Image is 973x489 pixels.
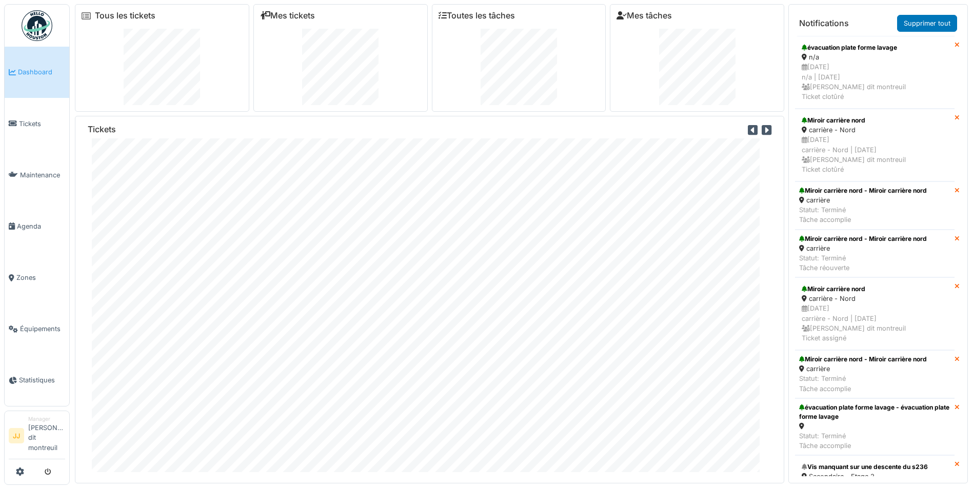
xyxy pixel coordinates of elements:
[19,375,65,385] span: Statistiques
[260,11,315,21] a: Mes tickets
[799,364,927,374] div: carrière
[5,355,69,406] a: Statistiques
[16,273,65,282] span: Zones
[802,62,948,101] div: [DATE] n/a | [DATE] [PERSON_NAME] dit montreuil Ticket clotûré
[799,403,950,421] div: évacuation plate forme lavage - évacuation plate forme lavage
[18,67,65,77] span: Dashboard
[795,36,955,109] a: évacuation plate forme lavage n/a [DATE]n/a | [DATE] [PERSON_NAME] dit montreuilTicket clotûré
[802,462,948,472] div: Vis manquant sur une descente du s236
[5,252,69,303] a: Zones
[5,200,69,252] a: Agenda
[897,15,957,32] a: Supprimer tout
[799,18,849,28] h6: Notifications
[9,428,24,443] li: JJ
[802,43,948,52] div: évacuation plate forme lavage
[799,186,927,195] div: Miroir carrière nord - Miroir carrière nord
[799,355,927,364] div: Miroir carrière nord - Miroir carrière nord
[802,303,948,343] div: [DATE] carrière - Nord | [DATE] [PERSON_NAME] dit montreuil Ticket assigné
[802,472,948,481] div: Secondaire - Etage 2
[20,324,65,334] span: Équipements
[802,52,948,62] div: n/a
[799,243,927,253] div: carrière
[9,415,65,459] a: JJ Manager[PERSON_NAME] dit montreuil
[799,195,927,205] div: carrière
[795,230,955,278] a: Miroir carrière nord - Miroir carrière nord carrière Statut: TerminéTâche réouverte
[799,431,950,451] div: Statut: Terminé Tâche accomplie
[28,415,65,423] div: Manager
[19,119,65,129] span: Tickets
[795,350,955,398] a: Miroir carrière nord - Miroir carrière nord carrière Statut: TerminéTâche accomplie
[795,181,955,230] a: Miroir carrière nord - Miroir carrière nord carrière Statut: TerminéTâche accomplie
[5,303,69,355] a: Équipements
[95,11,155,21] a: Tous les tickets
[802,125,948,135] div: carrière - Nord
[799,374,927,393] div: Statut: Terminé Tâche accomplie
[802,116,948,125] div: Miroir carrière nord
[802,294,948,303] div: carrière - Nord
[5,149,69,200] a: Maintenance
[795,277,955,350] a: Miroir carrière nord carrière - Nord [DATE]carrière - Nord | [DATE] [PERSON_NAME] dit montreuilTi...
[5,47,69,98] a: Dashboard
[799,253,927,273] div: Statut: Terminé Tâche réouverte
[20,170,65,180] span: Maintenance
[802,135,948,174] div: [DATE] carrière - Nord | [DATE] [PERSON_NAME] dit montreuil Ticket clotûré
[802,284,948,294] div: Miroir carrière nord
[88,125,116,134] h6: Tickets
[17,221,65,231] span: Agenda
[28,415,65,457] li: [PERSON_NAME] dit montreuil
[795,109,955,181] a: Miroir carrière nord carrière - Nord [DATE]carrière - Nord | [DATE] [PERSON_NAME] dit montreuilTi...
[795,398,955,456] a: évacuation plate forme lavage - évacuation plate forme lavage Statut: TerminéTâche accomplie
[799,234,927,243] div: Miroir carrière nord - Miroir carrière nord
[5,98,69,149] a: Tickets
[439,11,515,21] a: Toutes les tâches
[22,10,52,41] img: Badge_color-CXgf-gQk.svg
[617,11,672,21] a: Mes tâches
[799,205,927,225] div: Statut: Terminé Tâche accomplie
